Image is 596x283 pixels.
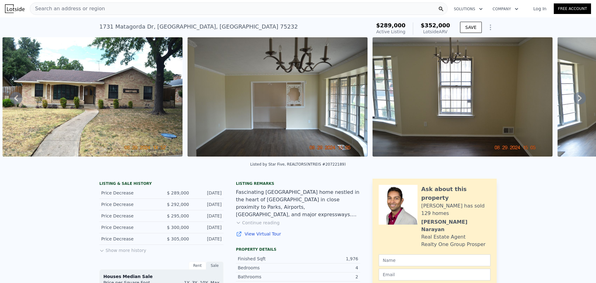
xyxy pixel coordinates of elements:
[298,265,358,271] div: 4
[421,218,490,233] div: [PERSON_NAME] Narayan
[421,233,466,241] div: Real Estate Agent
[99,22,298,31] div: 1731 Matagorda Dr , [GEOGRAPHIC_DATA] , [GEOGRAPHIC_DATA] 75232
[101,236,156,242] div: Price Decrease
[167,190,189,195] span: $ 289,000
[194,213,222,219] div: [DATE]
[484,21,497,34] button: Show Options
[376,22,406,29] span: $289,000
[194,224,222,231] div: [DATE]
[10,10,15,15] img: logo_orange.svg
[5,4,25,13] img: Lotside
[17,36,22,41] img: tab_domain_overview_orange.svg
[421,29,450,35] div: Lotside ARV
[69,37,105,41] div: Keywords by Traffic
[187,37,368,157] img: Sale: 157893465 Parcel: 112740411
[101,224,156,231] div: Price Decrease
[298,274,358,280] div: 2
[449,3,488,15] button: Solutions
[24,37,56,41] div: Domain Overview
[460,22,482,33] button: SAVE
[236,220,280,226] button: Continue reading
[103,273,219,280] div: Houses Median Sale
[250,162,346,167] div: Listed by Star Five, REALTORS (NTREIS #20722189)
[101,201,156,208] div: Price Decrease
[372,37,553,157] img: Sale: 157893465 Parcel: 112740411
[194,190,222,196] div: [DATE]
[2,37,183,157] img: Sale: 157893465 Parcel: 112740411
[101,190,156,196] div: Price Decrease
[30,5,105,12] span: Search an address or region
[206,262,223,270] div: Sale
[62,36,67,41] img: tab_keywords_by_traffic_grey.svg
[101,213,156,219] div: Price Decrease
[526,6,554,12] a: Log In
[554,3,591,14] a: Free Account
[236,247,360,252] div: Property details
[238,265,298,271] div: Bedrooms
[167,236,189,241] span: $ 305,000
[236,189,360,218] div: Fascinating [GEOGRAPHIC_DATA] home nestled in the heart of [GEOGRAPHIC_DATA] in close proximity t...
[99,181,223,187] div: LISTING & SALE HISTORY
[189,262,206,270] div: Rent
[17,10,30,15] div: v 4.0.25
[167,202,189,207] span: $ 292,000
[194,236,222,242] div: [DATE]
[194,201,222,208] div: [DATE]
[16,16,68,21] div: Domain: [DOMAIN_NAME]
[238,256,298,262] div: Finished Sqft
[376,29,405,34] span: Active Listing
[421,202,490,217] div: [PERSON_NAME] has sold 129 homes
[236,181,360,186] div: Listing remarks
[421,241,485,248] div: Realty One Group Prosper
[167,213,189,218] span: $ 295,000
[488,3,523,15] button: Company
[238,274,298,280] div: Bathrooms
[379,254,490,266] input: Name
[298,256,358,262] div: 1,976
[379,269,490,281] input: Email
[99,245,146,253] button: Show more history
[167,225,189,230] span: $ 300,000
[421,185,490,202] div: Ask about this property
[236,231,360,237] a: View Virtual Tour
[421,22,450,29] span: $352,000
[10,16,15,21] img: website_grey.svg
